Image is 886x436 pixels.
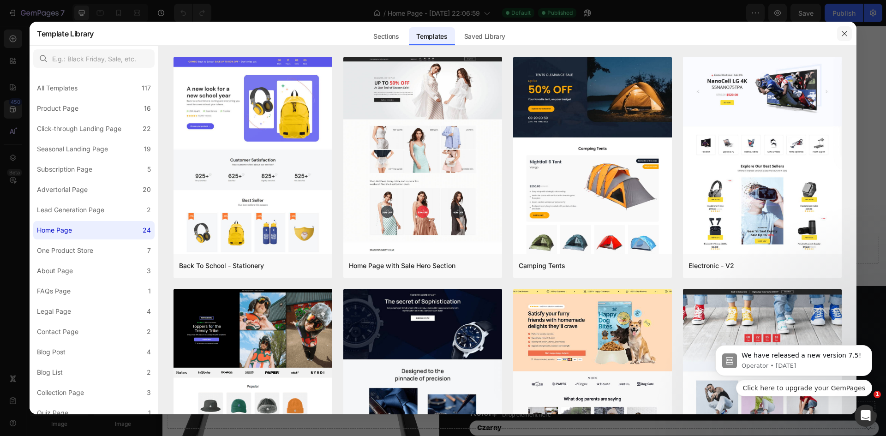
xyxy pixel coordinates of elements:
[143,123,151,134] div: 22
[147,164,151,175] div: 5
[177,15,239,34] div: 169,99 zł
[855,405,877,427] iframe: Intercom live chat
[457,27,513,46] div: Saved Library
[701,315,886,411] iframe: Intercom notifications message
[142,83,151,94] div: 117
[184,84,207,107] div: 16
[143,184,151,195] div: 20
[37,225,72,236] div: Home Page
[144,143,151,155] div: 19
[314,290,724,314] h1: 𝖫𝗂𝗏𝖾𝖫𝗈𝗈𝗄™- 𝖮𝗄𝗎𝗅𝖺𝗋𝗒 𝗓 𝖪𝖺𝗆𝖾𝗋ą 𝖥𝗎𝗅𝗅 𝖧Ⅾ 1080𝗉 🎥🕶
[37,306,71,317] div: Legal Page
[147,387,151,398] div: 3
[144,103,151,114] div: 16
[688,260,734,271] div: Electronic - V2
[314,321,393,345] div: 125,99 zł
[37,184,88,195] div: Advertorial Page
[395,324,457,342] div: 169,99 zł
[37,367,63,378] div: Blog List
[37,407,68,418] div: Quiz Page
[96,44,207,77] button: KUP TERAZ!
[37,387,84,398] div: Collection Page
[134,107,162,118] p: GODZIN
[37,83,78,94] div: All Templates
[96,107,112,118] p: DNI
[37,286,71,297] div: FAQs Page
[229,84,257,107] div: 50
[519,260,565,271] div: Camping Tents
[148,286,151,297] div: 1
[134,84,162,107] div: 21
[513,57,672,404] img: tent.png
[96,12,175,36] div: 125,99 zł
[366,27,406,46] div: Sections
[37,103,78,114] div: Product Page
[147,204,151,215] div: 2
[37,164,92,175] div: Subscription Page
[147,265,151,276] div: 3
[147,326,151,337] div: 2
[37,265,73,276] div: About Page
[125,52,192,69] div: KUP TERAZ!
[229,107,257,118] p: SEKUND
[359,361,391,372] p: (67 opinii)
[37,143,108,155] div: Seasonal Landing Page
[347,385,395,393] div: Drop element here
[409,27,455,46] div: Templates
[33,49,155,68] input: E.g.: Black Friday, Sale, etc.
[179,260,264,271] div: Back To School - Stationery
[37,204,104,215] div: Lead Generation Page
[37,326,78,337] div: Contact Page
[148,407,151,418] div: 1
[37,346,66,358] div: Blog Post
[143,225,151,236] div: 24
[37,22,94,46] h2: Template Library
[37,123,121,134] div: Click-through Landing Page
[147,346,151,358] div: 4
[147,306,151,317] div: 4
[347,220,395,227] div: Drop element here
[874,391,881,398] span: 1
[96,84,112,107] div: 00
[349,260,455,271] div: Home Page with Sale Hero Section
[37,245,93,256] div: One Product Store
[147,367,151,378] div: 2
[147,245,151,256] div: 7
[184,107,207,118] p: MINUT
